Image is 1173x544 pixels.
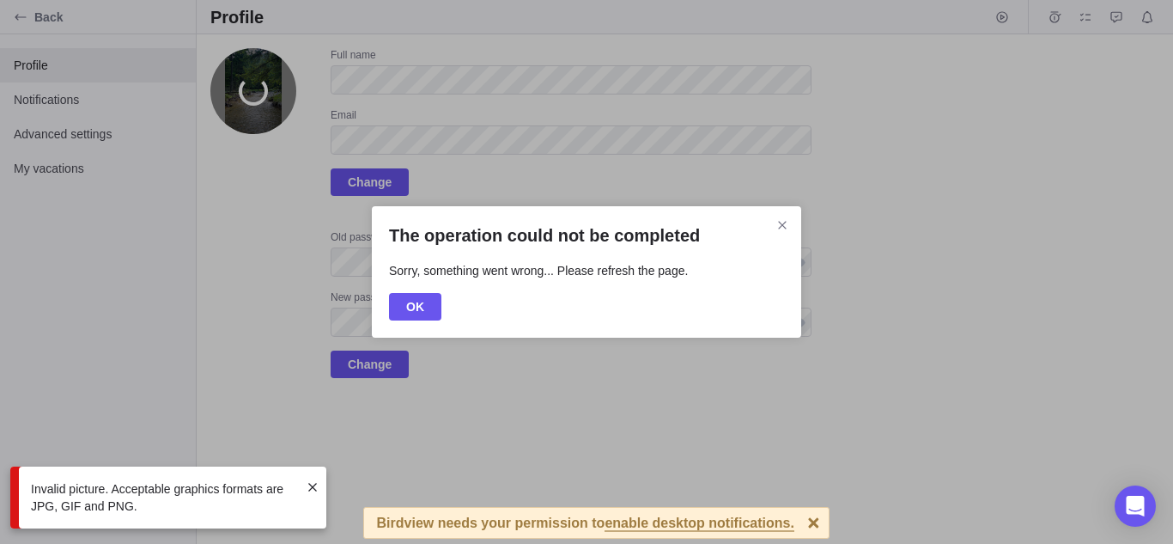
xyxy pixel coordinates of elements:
span: OK [406,296,424,317]
span: enable desktop notifications. [605,516,793,532]
div: The operation could not be completed [372,206,801,338]
span: OK [389,293,441,321]
div: Open Intercom Messenger [1115,486,1156,527]
div: Birdview needs your permission to [377,508,794,538]
p: Sorry, something went wrong... Please refresh the page. [389,261,784,289]
h2: The operation could not be completed [389,223,784,248]
span: Close [770,213,794,237]
div: Invalid picture. Acceptable graphics formats are JPG, GIF and PNG. [31,480,299,515]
